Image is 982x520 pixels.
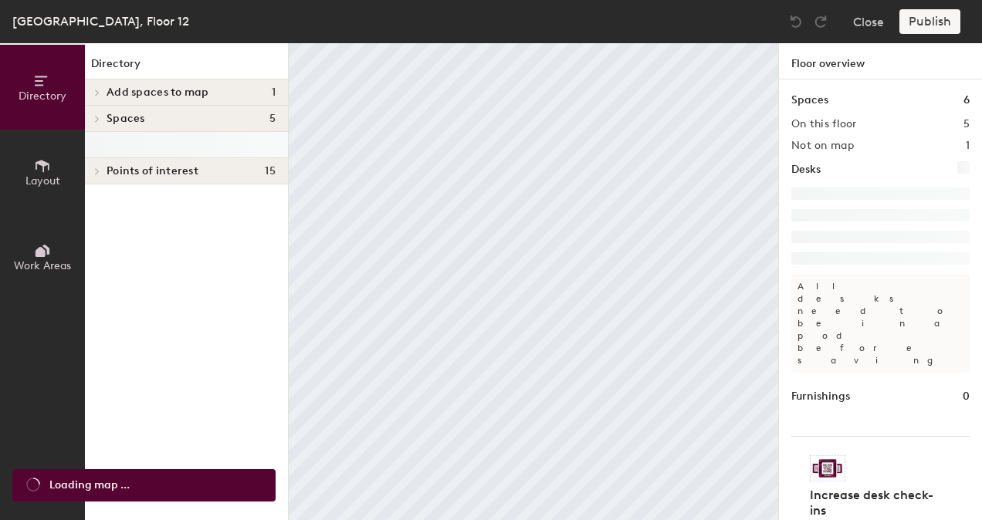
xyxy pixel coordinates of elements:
[963,388,970,405] h1: 0
[791,140,854,152] h2: Not on map
[289,43,778,520] canvas: Map
[272,86,276,99] span: 1
[25,174,60,187] span: Layout
[963,118,970,130] h2: 5
[791,274,970,373] p: All desks need to be in a pod before saving
[107,165,198,177] span: Points of interest
[12,12,189,31] div: [GEOGRAPHIC_DATA], Floor 12
[85,56,288,79] h1: Directory
[19,89,66,103] span: Directory
[107,113,145,125] span: Spaces
[107,86,209,99] span: Add spaces to map
[791,92,828,109] h1: Spaces
[810,455,845,481] img: Sticker logo
[853,9,884,34] button: Close
[966,140,970,152] h2: 1
[791,118,857,130] h2: On this floor
[14,259,71,272] span: Work Areas
[265,165,276,177] span: 15
[963,92,970,109] h1: 6
[791,388,850,405] h1: Furnishings
[813,14,828,29] img: Redo
[791,161,821,178] h1: Desks
[269,113,276,125] span: 5
[779,43,982,79] h1: Floor overview
[810,488,942,518] h4: Increase desk check-ins
[49,477,130,494] span: Loading map ...
[788,14,804,29] img: Undo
